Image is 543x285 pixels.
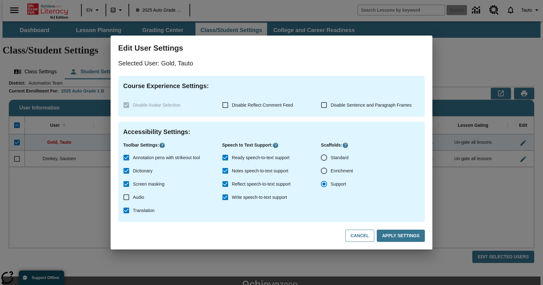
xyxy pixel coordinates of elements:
span: Disable Sentence and Paragraph Frames [331,103,412,108]
span: Standard [331,154,348,161]
span: Write speech-to-text support [232,194,287,201]
span: Disable Reflect Comment Feed [232,103,293,108]
span: Reflect speech-to-text support [232,181,291,187]
h4: Course Experience Settings : [123,81,420,91]
button: Click here to know more about [342,142,348,148]
button: Apply Settings [377,230,425,242]
button: Click here to know more about [272,142,279,148]
span: Disable Avatar Selection [133,103,181,108]
label: These settings are specific to individual classes. To see these settings or make changes, please ... [120,98,217,112]
span: Ready speech-to-text support [232,154,290,161]
button: Click here to know more about [159,142,165,148]
button: Cancel [345,230,374,242]
h4: Accessibility Settings : [123,127,420,137]
p: Selected User: Gold, Tauto [118,58,425,68]
span: Dictionary [133,168,152,174]
p: Scaffolds : [321,142,420,148]
span: Support [331,181,346,187]
span: Audio [133,194,144,201]
span: Annotation pens with strikeout tool [133,154,200,161]
span: Screen masking [133,181,164,187]
span: Notes speech-to-text support [232,168,288,174]
h3: Edit User Settings [118,43,425,53]
span: Enrichment [331,168,353,174]
p: Toolbar Settings : [123,142,222,148]
p: Speech to Text Support : [222,142,321,148]
span: Translation [133,207,155,214]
